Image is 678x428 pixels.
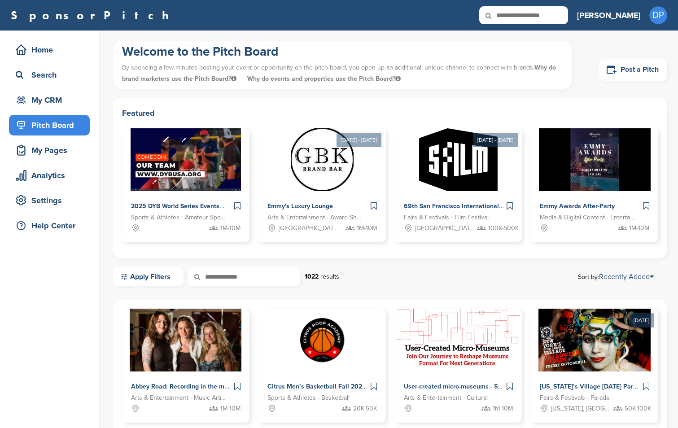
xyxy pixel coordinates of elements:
[395,114,522,242] a: [DATE] - [DATE] Sponsorpitch & 69th San Francisco International Film Festival Fairs & Festivals -...
[540,202,615,210] span: Emmy Awards After-Party
[267,202,333,210] span: Emmy's Luxury Lounge
[577,9,640,22] h3: [PERSON_NAME]
[131,202,219,210] span: 2025 DYB World Series Events
[540,213,636,223] span: Media & Digital Content - Entertainment
[130,309,241,371] img: Sponsorpitch &
[131,213,227,223] span: Sports & Athletes - Amateur Sports Leagues
[551,404,611,414] span: [US_STATE], [GEOGRAPHIC_DATA]
[267,383,389,390] span: Citrus Men’s Basketball Fall 2025 League
[13,142,90,158] div: My Pages
[404,393,488,403] span: Arts & Entertainment - Cultural
[578,273,654,280] span: Sort by:
[122,128,249,242] a: Sponsorpitch & 2025 DYB World Series Events Sports & Athletes - Amateur Sports Leagues 1M-10M
[279,223,338,233] span: [GEOGRAPHIC_DATA], [GEOGRAPHIC_DATA]
[599,272,654,281] a: Recently Added
[649,6,667,24] span: DP
[396,309,520,371] img: Sponsorpitch &
[9,140,90,161] a: My Pages
[493,404,513,414] span: 1M-10M
[11,9,175,21] a: SponsorPitch
[9,65,90,85] a: Search
[539,128,651,191] img: Sponsorpitch &
[629,223,649,233] span: 1M-10M
[9,190,90,211] a: Settings
[220,223,241,233] span: 1M-10M
[531,294,658,423] a: [DATE] Sponsorpitch & [US_STATE]’s Village [DATE] Parade - 2025 Fairs & Festivals - Parade [US_ST...
[13,42,90,58] div: Home
[131,383,276,390] span: Abbey Road: Recording in the most famous studio
[404,383,614,390] span: User-created micro-museums - Sponsor the future of cultural storytelling
[629,313,654,328] div: [DATE]
[247,75,401,83] span: Why do events and properties use the Pitch Board?
[320,273,339,280] span: results
[13,92,90,108] div: My CRM
[291,128,354,191] img: Sponsorpitch &
[220,404,241,414] span: 1M-10M
[122,309,249,423] a: Sponsorpitch & Abbey Road: Recording in the most famous studio Arts & Entertainment - Music Artis...
[267,393,350,403] span: Sports & Athletes - Basketball
[122,60,563,87] p: By spending a few minutes posting your event or opportunity on the pitch board, you open up an ad...
[531,128,658,242] a: Sponsorpitch & Emmy Awards After-Party Media & Digital Content - Entertainment 1M-10M
[540,383,665,390] span: [US_STATE]’s Village [DATE] Parade - 2025
[357,223,377,233] span: 1M-10M
[13,192,90,209] div: Settings
[13,117,90,133] div: Pitch Board
[419,128,498,191] img: Sponsorpitch &
[113,267,184,286] a: Apply Filters
[291,309,354,371] img: Sponsorpitch &
[258,114,386,242] a: [DATE] - [DATE] Sponsorpitch & Emmy's Luxury Lounge Arts & Entertainment - Award Show [GEOGRAPHIC...
[122,44,563,60] h1: Welcome to the Pitch Board
[337,133,381,147] div: [DATE] - [DATE]
[13,218,90,234] div: Help Center
[540,393,610,403] span: Fairs & Festivals - Parade
[9,165,90,186] a: Analytics
[538,309,651,371] img: Sponsorpitch &
[404,202,538,210] span: 69th San Francisco International Film Festival
[625,404,651,414] span: 50K-100K
[415,223,475,233] span: [GEOGRAPHIC_DATA], [GEOGRAPHIC_DATA]
[9,90,90,110] a: My CRM
[577,5,640,25] a: [PERSON_NAME]
[404,213,489,223] span: Fairs & Festivals - Film Festival
[13,67,90,83] div: Search
[258,309,386,423] a: Sponsorpitch & Citrus Men’s Basketball Fall 2025 League Sports & Athletes - Basketball 20K-50K
[9,115,90,135] a: Pitch Board
[9,39,90,60] a: Home
[473,133,518,147] div: [DATE] - [DATE]
[305,273,319,280] strong: 1022
[267,213,363,223] span: Arts & Entertainment - Award Show
[9,215,90,236] a: Help Center
[13,167,90,183] div: Analytics
[353,404,377,414] span: 20K-50K
[122,107,658,119] h2: Featured
[395,309,522,423] a: Sponsorpitch & User-created micro-museums - Sponsor the future of cultural storytelling Arts & En...
[131,393,227,403] span: Arts & Entertainment - Music Artist - Rock
[488,223,519,233] span: 100K-500K
[131,128,241,191] img: Sponsorpitch &
[599,59,667,81] a: Post a Pitch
